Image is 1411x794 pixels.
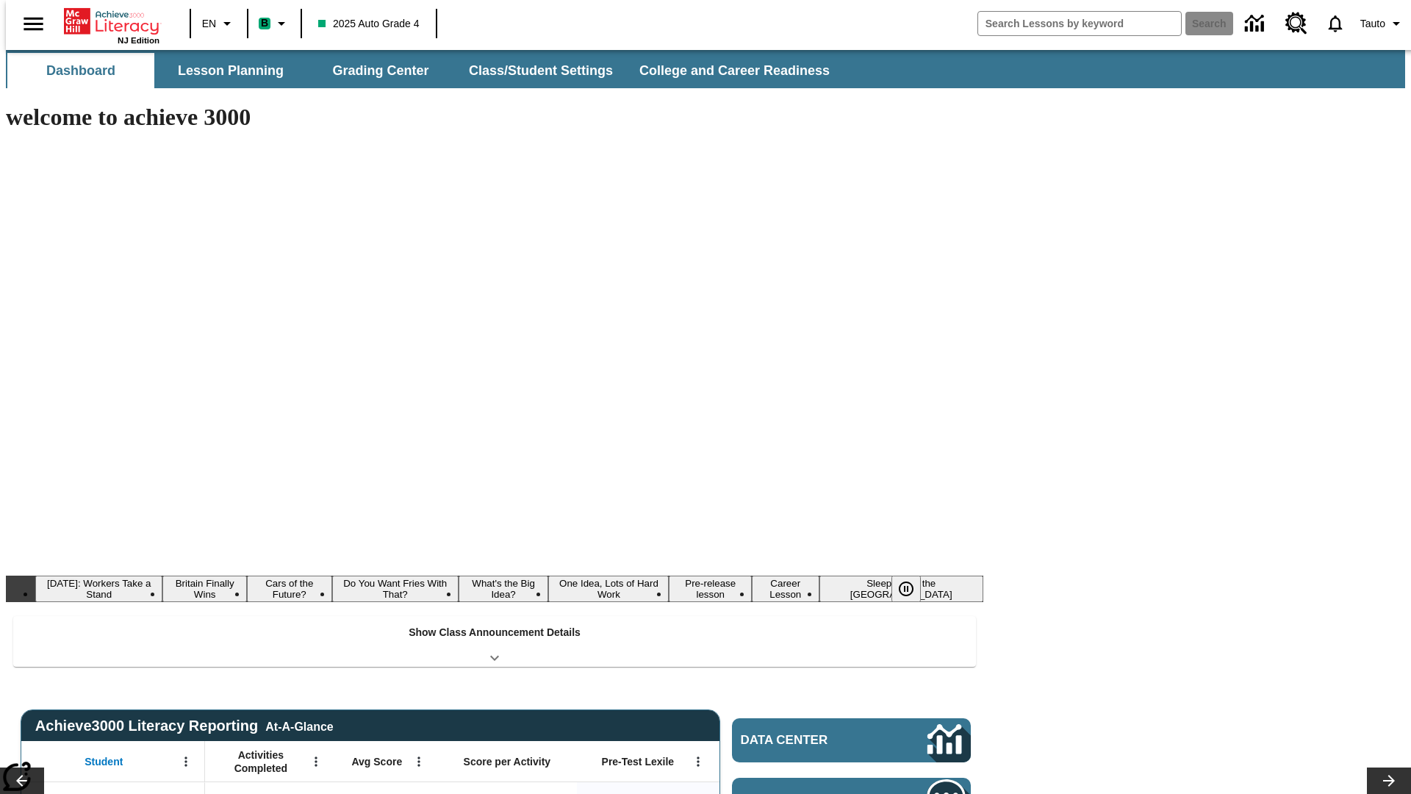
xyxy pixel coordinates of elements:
span: Avg Score [351,755,402,768]
a: Notifications [1316,4,1354,43]
span: 2025 Auto Grade 4 [318,16,420,32]
button: Slide 6 One Idea, Lots of Hard Work [548,576,669,602]
span: Tauto [1360,16,1385,32]
span: NJ Edition [118,36,159,45]
button: Slide 9 Sleepless in the Animal Kingdom [819,576,983,602]
button: Boost Class color is mint green. Change class color [253,10,296,37]
input: search field [978,12,1181,35]
button: Lesson carousel, Next [1367,768,1411,794]
button: Slide 4 Do You Want Fries With That? [332,576,459,602]
div: Home [64,5,159,45]
p: Show Class Announcement Details [409,625,581,640]
button: Profile/Settings [1354,10,1411,37]
button: Slide 7 Pre-release lesson [669,576,752,602]
a: Data Center [732,718,971,762]
a: Home [64,7,159,36]
button: Slide 2 Britain Finally Wins [162,576,246,602]
button: Dashboard [7,53,154,88]
button: Open Menu [408,751,430,773]
div: At-A-Glance [265,718,333,734]
div: SubNavbar [6,50,1405,88]
button: Lesson Planning [157,53,304,88]
button: Slide 3 Cars of the Future? [247,576,332,602]
h1: welcome to achieve 3000 [6,104,983,131]
button: Slide 5 What's the Big Idea? [459,576,549,602]
button: Open side menu [12,2,55,46]
button: Open Menu [175,751,197,773]
div: Pause [891,576,936,602]
span: Activities Completed [212,748,309,775]
button: Grading Center [307,53,454,88]
a: Data Center [1236,4,1277,44]
div: Show Class Announcement Details [13,616,976,667]
button: Slide 1 Labor Day: Workers Take a Stand [35,576,162,602]
button: Open Menu [305,751,327,773]
div: SubNavbar [6,53,843,88]
span: Student [85,755,123,768]
button: Language: EN, Select a language [195,10,243,37]
button: Slide 8 Career Lesson [752,576,819,602]
button: College and Career Readiness [628,53,841,88]
span: Score per Activity [464,755,551,768]
span: Pre-Test Lexile [602,755,675,768]
button: Pause [891,576,921,602]
span: Data Center [741,733,878,748]
span: B [261,14,268,32]
a: Resource Center, Will open in new tab [1277,4,1316,43]
span: Achieve3000 Literacy Reporting [35,718,334,734]
button: Class/Student Settings [457,53,625,88]
span: EN [202,16,216,32]
button: Open Menu [687,751,709,773]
